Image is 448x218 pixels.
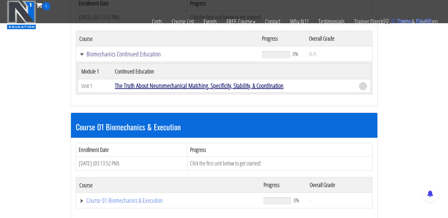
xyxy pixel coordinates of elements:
[393,10,443,33] a: Terms & Conditions
[79,51,256,57] a: Biomechanics Continued Education
[167,10,199,33] a: Course List
[260,10,285,33] a: Contact
[306,31,372,46] th: Overall Grade
[416,17,419,25] span: $
[76,31,259,46] th: Course
[306,193,372,208] td: -
[285,10,314,33] a: Why N1?
[78,64,112,79] th: Module 1
[187,157,372,171] td: Click the first unit below to get started!
[222,10,260,33] a: FREE Course
[306,46,372,62] td: N/A
[383,17,432,25] a: 0 items: $0.00
[260,177,306,193] th: Progress
[397,17,414,25] span: items:
[78,79,112,93] td: Unit 1
[76,157,187,171] td: [DATE] (03:13:52 PM)
[199,10,222,33] a: Events
[42,2,50,10] span: 0
[76,143,187,157] th: Enrollment Date
[383,18,390,24] img: icon11.png
[349,10,393,33] a: Trainer Directory
[7,0,36,29] img: n1-education
[76,123,373,131] h3: Course 01 Biomechanics & Execution
[79,197,257,204] a: Course 01 Biomechanics & Execution
[259,31,305,46] th: Progress
[294,197,299,204] span: 0%
[112,64,355,79] th: Continued Education
[416,17,432,25] bdi: 0.00
[187,143,372,157] th: Progress
[36,1,50,9] a: 0
[314,10,349,33] a: Testimonials
[306,177,372,193] th: Overall Grade
[391,17,395,25] span: 0
[147,10,167,33] a: Certs
[293,50,298,57] span: 0%
[76,177,260,193] th: Course
[115,81,284,90] a: The Truth About Neuromechanical Matching, Specificity, Stability, & Coordination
